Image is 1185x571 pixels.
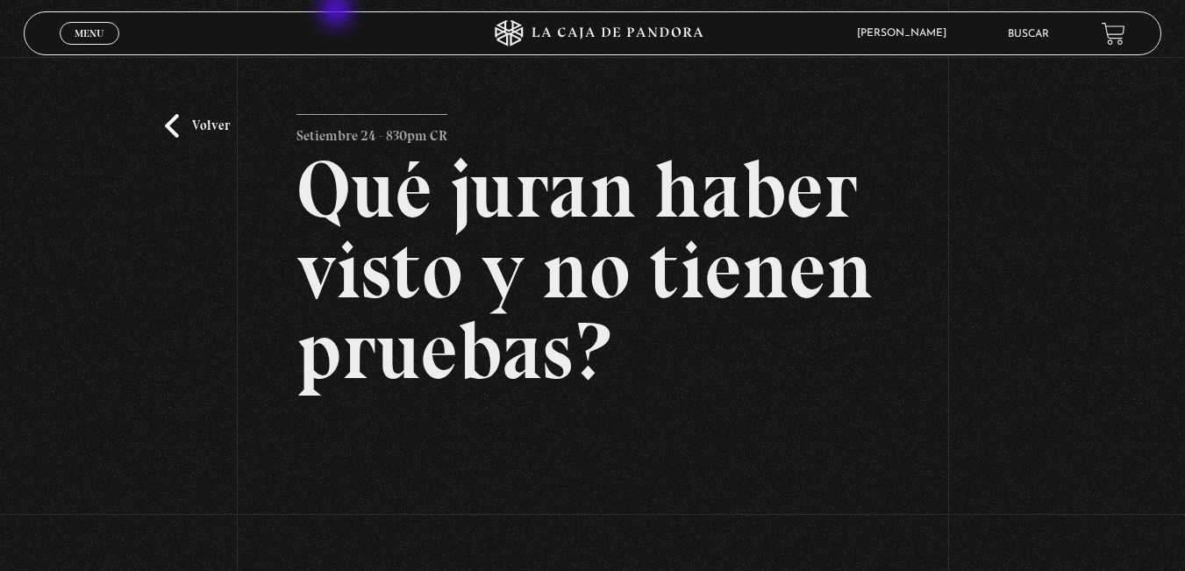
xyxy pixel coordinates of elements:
[75,28,104,39] span: Menu
[68,43,110,55] span: Cerrar
[165,114,230,138] a: Volver
[848,28,964,39] span: [PERSON_NAME]
[1008,29,1049,39] a: Buscar
[296,114,447,149] p: Setiembre 24 - 830pm CR
[296,149,888,391] h2: Qué juran haber visto y no tienen pruebas?
[1102,22,1125,46] a: View your shopping cart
